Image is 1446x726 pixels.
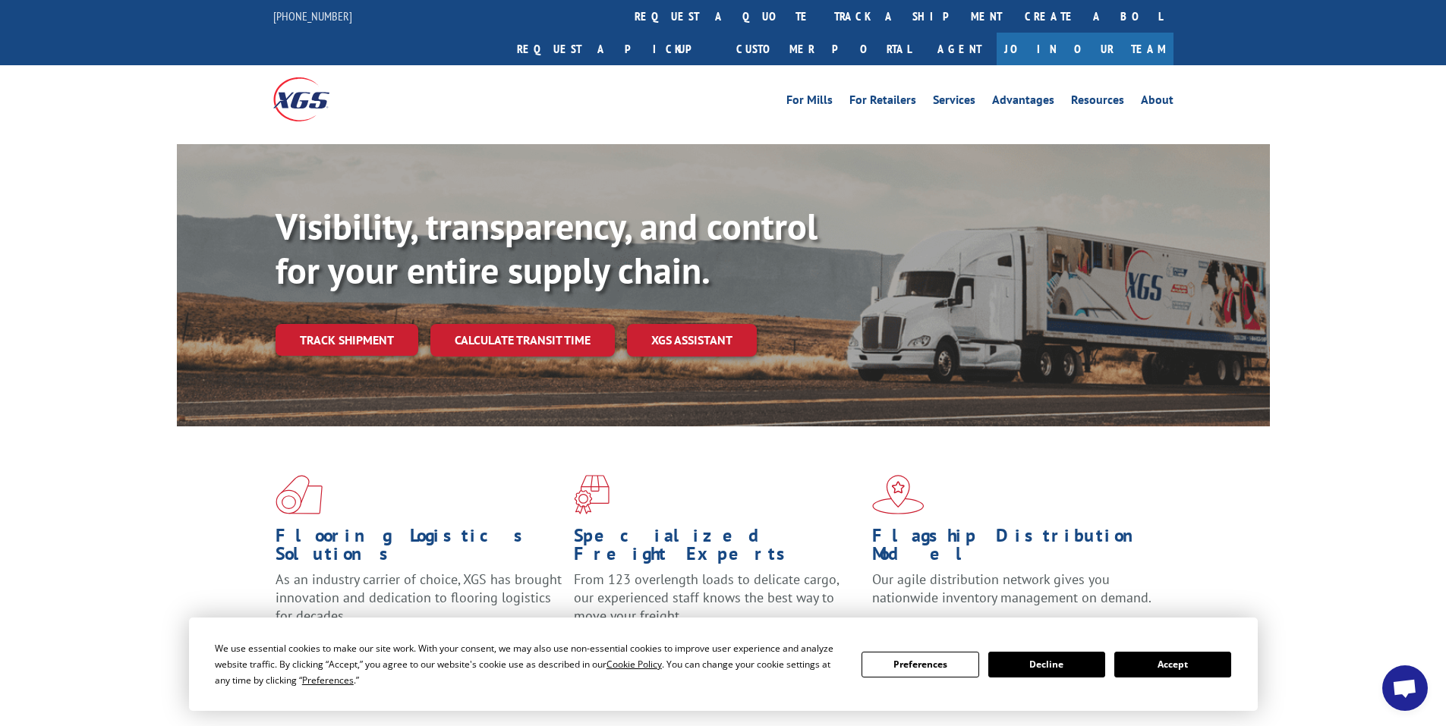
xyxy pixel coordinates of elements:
h1: Flagship Distribution Model [872,526,1159,570]
span: Cookie Policy [606,658,662,671]
a: For Retailers [849,94,916,111]
a: Services [933,94,975,111]
a: Resources [1071,94,1124,111]
a: [PHONE_NUMBER] [273,8,352,24]
div: Cookie Consent Prompt [189,618,1258,711]
img: xgs-icon-total-supply-chain-intelligence-red [276,475,323,514]
span: Our agile distribution network gives you nationwide inventory management on demand. [872,570,1151,606]
a: Join Our Team [997,33,1173,65]
button: Accept [1114,652,1231,677]
a: Track shipment [276,324,418,356]
div: Open chat [1382,665,1428,711]
h1: Flooring Logistics Solutions [276,526,562,570]
h1: Specialized Freight Experts [574,526,861,570]
div: We use essential cookies to make our site work. With your consent, we may also use non-essential ... [215,640,843,688]
img: xgs-icon-flagship-distribution-model-red [872,475,925,514]
p: From 123 overlength loads to delicate cargo, our experienced staff knows the best way to move you... [574,570,861,638]
img: xgs-icon-focused-on-flooring-red [574,475,610,514]
a: Calculate transit time [430,324,615,357]
a: About [1141,94,1173,111]
a: XGS ASSISTANT [627,324,757,357]
b: Visibility, transparency, and control for your entire supply chain. [276,203,818,294]
a: Agent [922,33,997,65]
a: For Mills [786,94,833,111]
a: Customer Portal [725,33,922,65]
button: Preferences [862,652,978,677]
button: Decline [988,652,1105,677]
span: As an industry carrier of choice, XGS has brought innovation and dedication to flooring logistics... [276,570,562,624]
a: Request a pickup [506,33,725,65]
a: Advantages [992,94,1054,111]
span: Preferences [302,674,354,687]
